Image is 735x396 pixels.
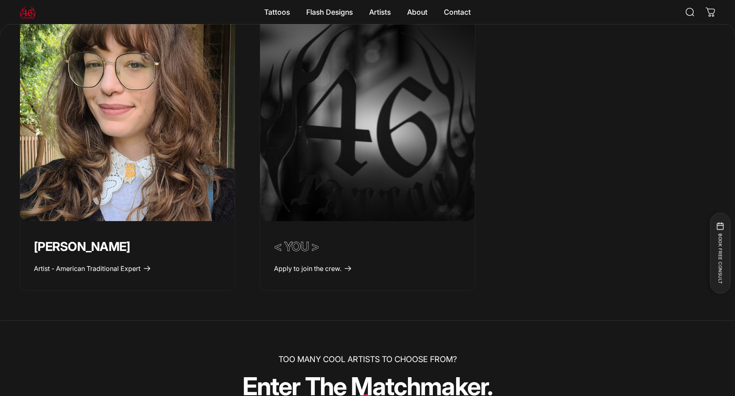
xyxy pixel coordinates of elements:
[274,264,341,273] span: Apply to join the crew.
[260,6,475,221] a: <em>< YOU ></em>
[436,4,479,21] a: Contact
[274,239,319,255] em: < YOU >
[399,4,436,21] summary: About
[274,264,352,273] a: Apply to join the crew.
[256,4,298,21] summary: Tattoos
[34,264,151,273] a: Artist - American Traditional Expert
[298,4,361,21] summary: Flash Designs
[702,3,719,21] a: 0 items
[20,6,235,221] a: Emily Forte
[361,4,399,21] summary: Artists
[158,353,577,366] p: TOO MANY COOL ARTISTS TO CHOOSE FROM?
[256,4,479,21] nav: Primary
[34,264,140,273] span: Artist - American Traditional Expert
[34,239,221,255] p: [PERSON_NAME]
[710,213,730,293] button: BOOK FREE CONSULT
